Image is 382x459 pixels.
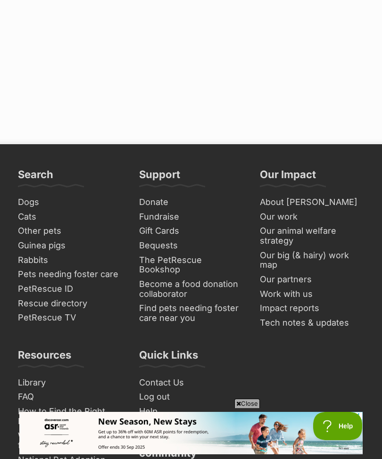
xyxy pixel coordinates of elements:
iframe: Advertisement [19,412,363,454]
a: What is compassion fatigue? [14,429,126,453]
h3: Our Impact [260,168,316,187]
a: Help [135,404,247,419]
a: Our animal welfare strategy [256,224,368,248]
a: Log out [135,390,247,404]
a: Our work [256,210,368,224]
iframe: Help Scout Beacon - Open [313,412,363,440]
a: FAQ [14,390,126,404]
a: Cats [14,210,126,224]
a: Bequests [135,238,247,253]
h3: Resources [18,348,71,367]
a: Work with us [256,287,368,302]
a: PetRescue TV [14,311,126,325]
span: Close [234,399,260,408]
h3: Search [18,168,53,187]
a: Rabbits [14,253,126,268]
a: Tech notes & updates [256,316,368,330]
a: Our partners [256,272,368,287]
a: Donate [135,195,247,210]
a: Become a food donation collaborator [135,277,247,301]
a: Guinea pigs [14,238,126,253]
a: Gift Cards [135,224,247,238]
a: Dogs [14,195,126,210]
a: Other pets [14,224,126,238]
a: About [PERSON_NAME] [256,195,368,210]
a: Rescue directory [14,296,126,311]
a: Fundraise [135,210,247,224]
a: Find pets needing foster care near you [135,301,247,325]
h3: Quick Links [139,348,198,367]
a: How to Find the Right Dog Trainer [14,404,126,428]
a: Impact reports [256,301,368,316]
a: Library [14,376,126,390]
h3: Support [139,168,180,187]
a: Contact Us [135,376,247,390]
a: Our big (& hairy) work map [256,248,368,272]
a: Pets needing foster care [14,267,126,282]
a: The PetRescue Bookshop [135,253,247,277]
a: PetRescue ID [14,282,126,296]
